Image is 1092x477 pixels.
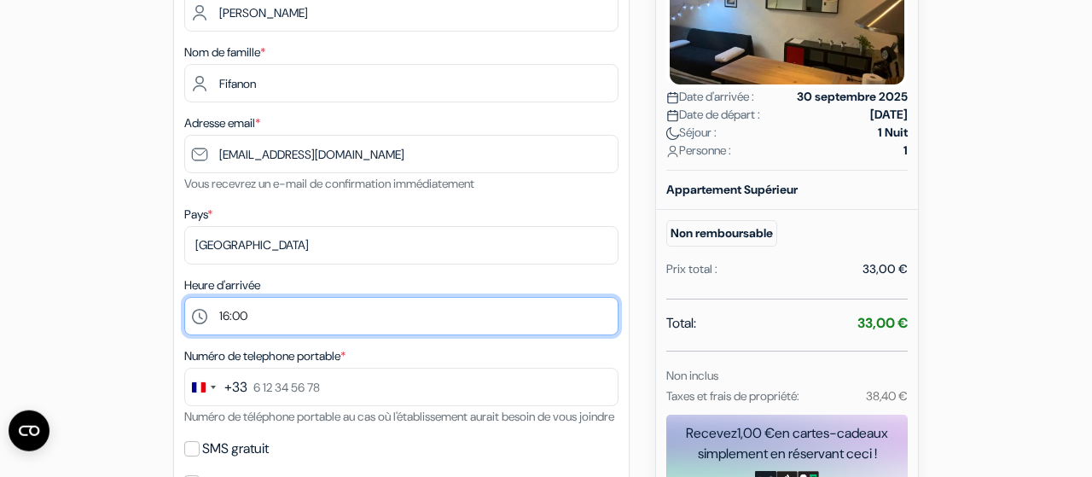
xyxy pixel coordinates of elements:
[184,347,346,365] label: Numéro de telephone portable
[184,114,260,132] label: Adresse email
[184,368,619,406] input: 6 12 34 56 78
[666,368,718,383] small: Non inclus
[184,135,619,173] input: Entrer adresse e-mail
[666,313,696,334] span: Total:
[666,145,679,158] img: user_icon.svg
[184,44,265,61] label: Nom de famille
[666,91,679,104] img: calendar.svg
[184,206,212,224] label: Pays
[666,109,679,122] img: calendar.svg
[863,260,908,278] div: 33,00 €
[870,106,908,124] strong: [DATE]
[184,64,619,102] input: Entrer le nom de famille
[666,182,798,197] b: Appartement Supérieur
[666,106,760,124] span: Date de départ :
[666,220,777,247] small: Non remboursable
[866,388,908,404] small: 38,40 €
[666,142,731,160] span: Personne :
[202,437,269,461] label: SMS gratuit
[878,124,908,142] strong: 1 Nuit
[857,314,908,332] strong: 33,00 €
[666,388,799,404] small: Taxes et frais de propriété:
[737,424,775,442] span: 1,00 €
[666,88,754,106] span: Date d'arrivée :
[184,276,260,294] label: Heure d'arrivée
[666,423,908,464] div: Recevez en cartes-cadeaux simplement en réservant ceci !
[666,124,717,142] span: Séjour :
[903,142,908,160] strong: 1
[9,410,49,451] button: Ouvrir le widget CMP
[184,409,614,424] small: Numéro de téléphone portable au cas où l'établissement aurait besoin de vous joindre
[666,127,679,140] img: moon.svg
[184,176,474,191] small: Vous recevrez un e-mail de confirmation immédiatement
[224,377,247,398] div: +33
[185,369,247,405] button: Change country, selected France (+33)
[797,88,908,106] strong: 30 septembre 2025
[666,260,717,278] div: Prix total :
